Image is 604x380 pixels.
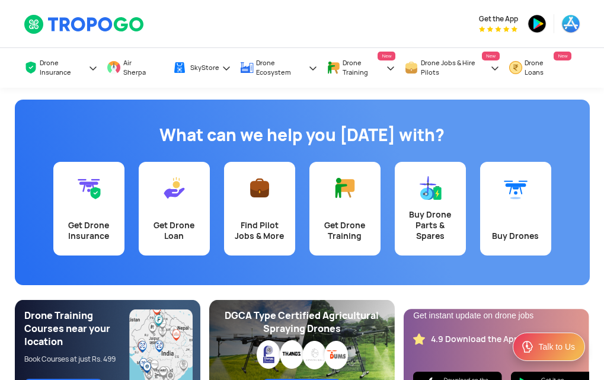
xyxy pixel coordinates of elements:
div: Book Courses at just Rs. 499 [24,355,129,364]
img: App Raking [479,26,517,32]
span: Drone Jobs & Hire Pilots [421,58,488,77]
div: Buy Drones [487,231,544,241]
div: Buy Drone Parts & Spares [402,209,459,241]
img: Find Pilot Jobs & More [248,176,271,200]
div: Talk to Us [539,341,575,353]
a: Buy Drone Parts & Spares [395,162,466,256]
span: SkyStore [190,63,219,72]
img: TropoGo Logo [24,14,145,34]
img: Buy Drones [504,176,528,200]
div: Get instant update on drone jobs [413,309,580,321]
a: SkyStore [172,50,231,85]
img: Get Drone Loan [162,176,186,200]
span: Drone Loans [525,58,560,77]
a: Drone TrainingNew [327,48,396,88]
a: Get Drone Training [309,162,381,256]
div: 4.9 Download the App Now! [431,334,542,345]
div: Get Drone Training [317,220,373,241]
img: Get Drone Insurance [77,176,101,200]
div: Drone Training Courses near your location [24,309,129,349]
span: Drone Training [343,58,384,77]
a: Drone LoansNew [509,48,571,88]
div: Get Drone Loan [146,220,203,241]
img: Get Drone Training [333,176,357,200]
span: New [378,52,395,60]
img: appstore [561,14,580,33]
span: Drone Insurance [40,58,86,77]
img: Buy Drone Parts & Spares [418,176,442,200]
div: Find Pilot Jobs & More [231,220,288,241]
div: Get Drone Insurance [60,220,117,241]
img: star_rating [413,333,425,345]
div: DGCA Type Certified Agricultural Spraying Drones [219,309,385,336]
a: Get Drone Insurance [53,162,124,256]
span: New [554,52,571,60]
a: Get Drone Loan [139,162,210,256]
span: Get the App [479,14,518,24]
a: Drone Ecosystem [240,48,318,88]
a: Drone Jobs & Hire PilotsNew [404,48,500,88]
span: Drone Ecosystem [256,58,306,77]
img: ic_Support.svg [520,340,535,354]
span: New [482,52,500,60]
img: playstore [528,14,547,33]
a: Find Pilot Jobs & More [224,162,295,256]
span: Air Sherpa [123,58,152,77]
a: Air Sherpa [107,48,163,88]
a: Buy Drones [480,162,551,256]
a: Drone Insurance [24,48,98,88]
h1: What can we help you [DATE] with? [24,123,581,147]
